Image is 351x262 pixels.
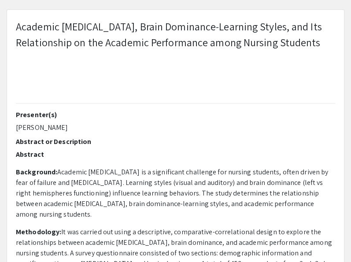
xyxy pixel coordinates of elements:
h2: Abstract or Description [16,137,335,146]
span: Academic [MEDICAL_DATA], Brain Dominance-Learning Styles, and Its Relationship on the Academic Pe... [16,19,322,49]
span: Academic [MEDICAL_DATA] is a significant challenge for nursing students, often driven by fear of ... [16,167,328,219]
h2: Presenter(s) [16,111,335,119]
strong: Methodology: [16,227,61,236]
strong: Background: [16,167,57,177]
p: [PERSON_NAME] [16,122,335,133]
strong: Abstract [16,150,44,159]
iframe: Chat [7,222,37,255]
